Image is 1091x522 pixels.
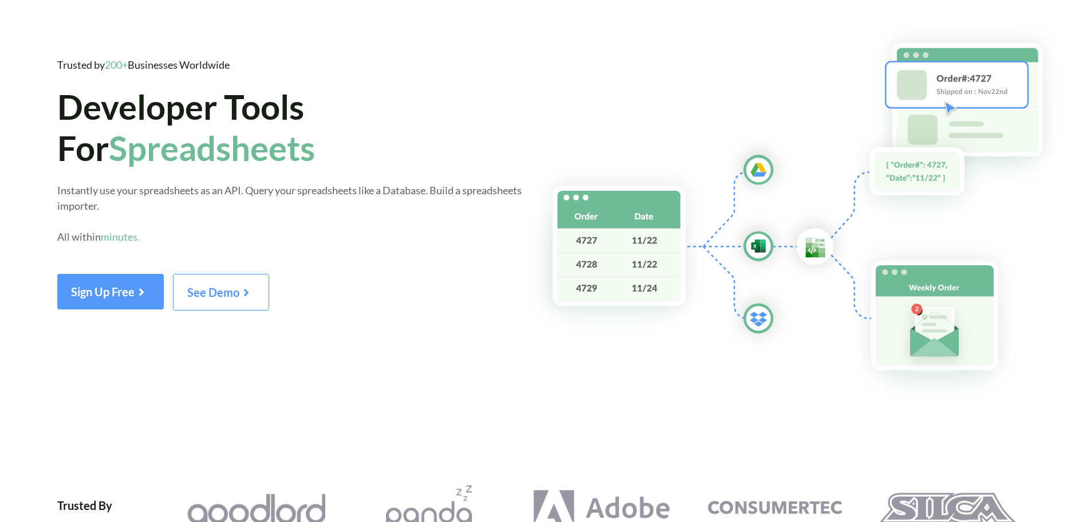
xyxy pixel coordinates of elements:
[173,274,269,311] button: See Demo
[523,23,1091,405] img: Hero Spreadsheet Flow
[173,289,269,299] a: See Demo
[187,285,255,299] span: See Demo
[71,285,150,299] span: Sign Up Free
[57,86,315,168] span: Developer Tools For
[57,184,522,243] span: Instantly use your spreadsheets as an API. Query your spreadsheets like a Database. Build a sprea...
[101,230,140,243] span: minutes.
[105,58,128,71] span: 200+
[109,127,315,168] span: Spreadsheets
[57,58,230,71] span: Trusted by Businesses Worldwide
[57,274,164,309] button: Sign Up Free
